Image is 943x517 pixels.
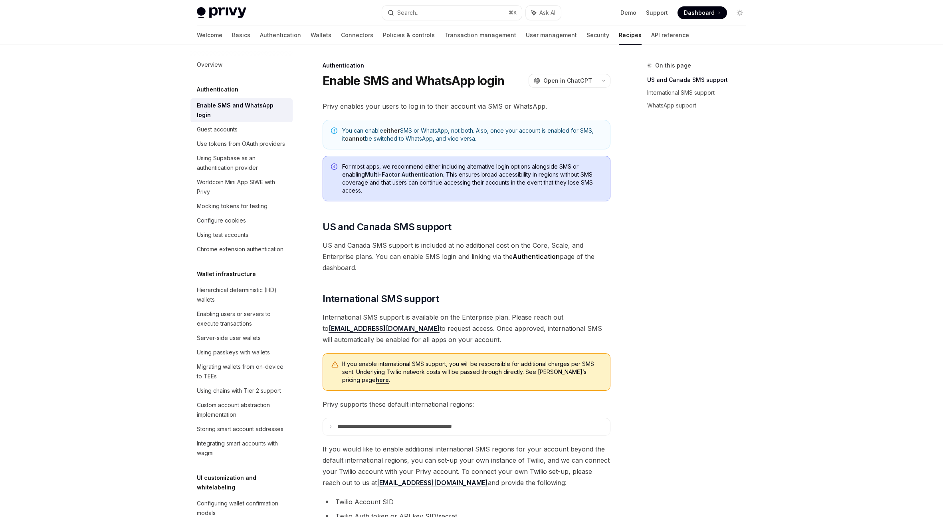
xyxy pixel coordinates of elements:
a: Recipes [619,26,642,45]
span: Privy enables your users to log in to their account via SMS or WhatsApp. [323,101,610,112]
a: Server-side user wallets [190,331,293,345]
div: Enable SMS and WhatsApp login [197,101,288,120]
button: Open in ChatGPT [529,74,597,87]
div: Using test accounts [197,230,248,240]
a: International SMS support [647,86,753,99]
a: Hierarchical deterministic (HD) wallets [190,283,293,307]
a: Using chains with Tier 2 support [190,384,293,398]
a: Using passkeys with wallets [190,345,293,360]
span: International SMS support [323,292,439,305]
div: Configure cookies [197,216,246,225]
span: ⌘ K [509,10,517,16]
div: Server-side user wallets [197,333,261,343]
button: Ask AI [526,6,561,20]
div: Migrating wallets from on-device to TEEs [197,362,288,381]
a: Worldcoin Mini App SIWE with Privy [190,175,293,199]
a: Storing smart account addresses [190,422,293,436]
div: Custom account abstraction implementation [197,400,288,420]
h5: Wallet infrastructure [197,269,256,279]
a: Enable SMS and WhatsApp login [190,98,293,122]
a: API reference [651,26,689,45]
a: Security [586,26,609,45]
a: Authentication [260,26,301,45]
span: US and Canada SMS support is included at no additional cost on the Core, Scale, and Enterprise pl... [323,240,610,273]
a: [EMAIL_ADDRESS][DOMAIN_NAME] [329,324,440,333]
div: Search... [397,8,420,18]
h1: Enable SMS and WhatsApp login [323,74,504,88]
h5: UI customization and whitelabeling [197,473,293,492]
a: Wallets [311,26,331,45]
a: here [376,376,389,384]
a: Enabling users or servers to execute transactions [190,307,293,331]
a: Integrating smart accounts with wagmi [190,436,293,460]
span: Privy supports these default international regions: [323,399,610,410]
div: Mocking tokens for testing [197,201,267,211]
div: Integrating smart accounts with wagmi [197,439,288,458]
strong: Authentication [513,253,560,260]
span: You can enable SMS or WhatsApp, not both. Also, once your account is enabled for SMS, it be switc... [342,127,602,143]
span: International SMS support is available on the Enterprise plan. Please reach out to to request acc... [323,312,610,345]
span: US and Canada SMS support [323,221,451,233]
a: Mocking tokens for testing [190,199,293,213]
div: Using passkeys with wallets [197,348,270,357]
strong: cannot [345,135,365,142]
div: Storing smart account addresses [197,424,283,434]
a: US and Canada SMS support [647,74,753,86]
div: Worldcoin Mini App SIWE with Privy [197,177,288,197]
div: Enabling users or servers to execute transactions [197,309,288,328]
button: Search...⌘K [382,6,522,20]
div: Chrome extension authentication [197,245,283,254]
strong: either [383,127,400,134]
span: Open in ChatGPT [543,77,592,85]
a: Dashboard [678,6,727,19]
a: Support [646,9,668,17]
a: [EMAIL_ADDRESS][DOMAIN_NAME] [377,479,488,487]
svg: Warning [331,361,339,369]
a: User management [526,26,577,45]
a: Basics [232,26,250,45]
a: Using Supabase as an authentication provider [190,151,293,175]
div: Using Supabase as an authentication provider [197,153,288,173]
a: Use tokens from OAuth providers [190,137,293,151]
a: Using test accounts [190,228,293,242]
a: Chrome extension authentication [190,242,293,257]
span: Dashboard [684,9,715,17]
div: Use tokens from OAuth providers [197,139,285,149]
div: Guest accounts [197,125,238,134]
img: light logo [197,7,246,18]
a: WhatsApp support [647,99,753,112]
span: If you enable international SMS support, you will be responsible for additional charges per SMS s... [342,360,602,384]
a: Configure cookies [190,213,293,228]
div: Hierarchical deterministic (HD) wallets [197,285,288,304]
a: Migrating wallets from on-device to TEEs [190,360,293,384]
a: Overview [190,58,293,72]
a: Policies & controls [383,26,435,45]
span: For most apps, we recommend either including alternative login options alongside SMS or enabling ... [342,163,602,195]
div: Authentication [323,62,610,70]
a: Transaction management [444,26,516,45]
div: Using chains with Tier 2 support [197,386,281,396]
div: Overview [197,60,222,70]
span: On this page [655,61,691,70]
svg: Note [331,127,337,134]
span: Ask AI [539,9,555,17]
a: Connectors [341,26,373,45]
a: Multi-Factor Authentication [365,171,443,178]
a: Welcome [197,26,222,45]
a: Custom account abstraction implementation [190,398,293,422]
a: Guest accounts [190,122,293,137]
h5: Authentication [197,85,238,94]
a: Demo [620,9,636,17]
span: If you would like to enable additional international SMS regions for your account beyond the defa... [323,443,610,488]
svg: Info [331,163,339,171]
li: Twilio Account SID [323,496,610,507]
button: Toggle dark mode [733,6,746,19]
